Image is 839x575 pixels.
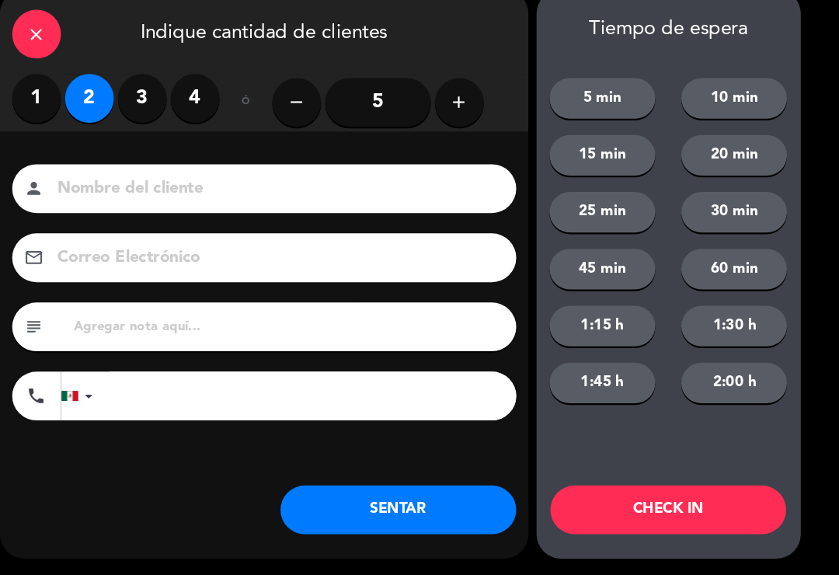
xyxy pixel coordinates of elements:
button: 10 min [688,100,789,139]
button: add [453,100,500,147]
div: Indique cantidad de clientes [37,16,542,96]
label: 3 [150,96,197,143]
button: 1:30 h [688,318,789,357]
button: 60 min [688,263,789,302]
label: 4 [200,96,247,143]
div: Tiempo de espera [550,43,802,65]
button: 45 min [562,263,663,302]
input: Agregar nota aquí... [106,327,519,349]
label: 2 [99,96,146,143]
input: Correo Electrónico [91,259,510,286]
div: Mexico (México): +52 [96,382,132,427]
button: CHECK IN [563,490,789,536]
button: 30 min [688,209,789,248]
button: 2:00 h [688,372,789,411]
button: 15 min [562,155,663,193]
button: 25 min [562,209,663,248]
button: remove [298,100,344,147]
i: person [61,197,79,215]
button: 20 min [688,155,789,193]
button: 1:45 h [562,372,663,411]
i: close [63,49,82,68]
i: phone [63,395,82,413]
i: email [61,263,79,281]
i: remove [312,114,330,133]
div: ó [247,96,298,151]
i: add [467,114,486,133]
input: Nombre del cliente [91,193,510,220]
button: 1:15 h [562,318,663,357]
button: 5 min [562,100,663,139]
i: subject [61,329,79,347]
button: SENTAR [305,490,531,536]
label: 1 [49,96,96,143]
